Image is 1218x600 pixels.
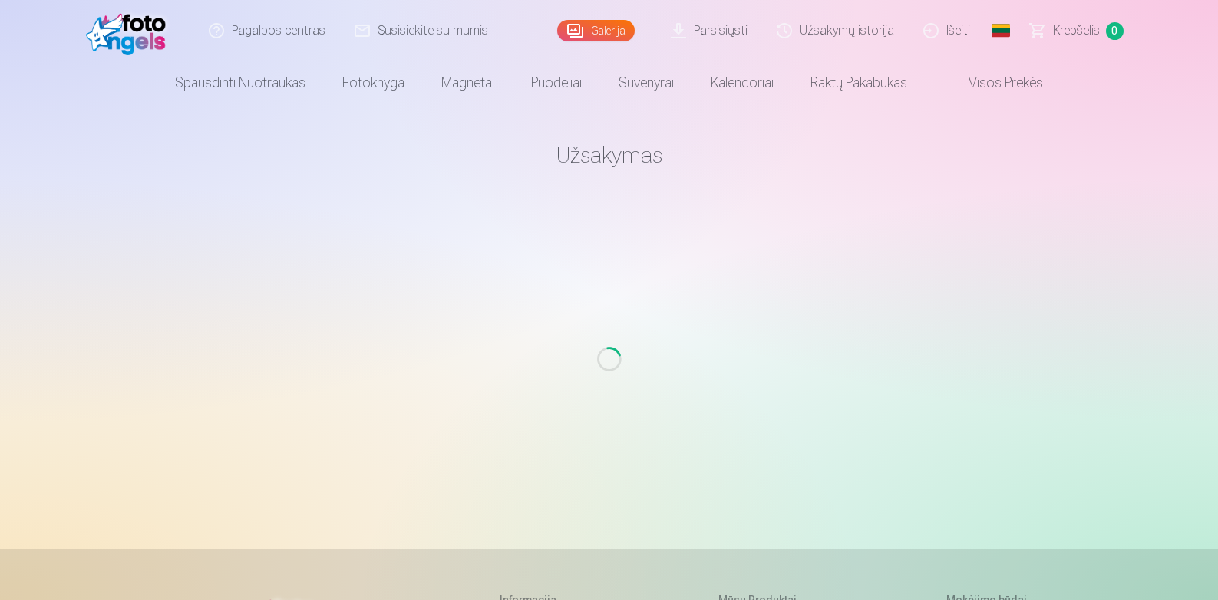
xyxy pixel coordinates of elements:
span: Krepšelis [1053,21,1100,40]
a: Galerija [557,20,635,41]
span: 0 [1106,22,1124,40]
a: Visos prekės [926,61,1061,104]
a: Magnetai [423,61,513,104]
img: /fa2 [86,6,174,55]
a: Fotoknyga [324,61,423,104]
a: Kalendoriai [692,61,792,104]
a: Spausdinti nuotraukas [157,61,324,104]
a: Suvenyrai [600,61,692,104]
a: Raktų pakabukas [792,61,926,104]
h1: Užsakymas [161,141,1058,169]
a: Puodeliai [513,61,600,104]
